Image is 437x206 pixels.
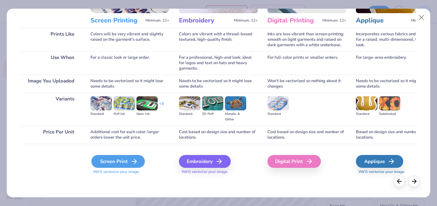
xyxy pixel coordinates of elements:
button: Close [415,12,427,24]
div: Needs to be vectorized so it might lose some details [356,75,435,93]
h3: Applique [356,16,408,25]
div: For a classic look or large order. [90,51,169,75]
div: Puff Ink [114,111,135,117]
div: Cost based on design size and number of locations. [179,126,258,144]
div: Standard [90,111,112,117]
div: + 3 [159,101,164,112]
h3: Screen Printing [90,16,143,25]
h3: Embroidery [179,16,231,25]
div: Prints Like [21,28,81,51]
img: 3D Puff [202,96,223,110]
div: Based on design size and number of locations. [356,126,435,144]
div: Standard [356,111,377,117]
div: Won't be vectorized so nothing about it changes [267,75,346,93]
div: Digital Print [267,155,321,168]
div: For full-color prints or smaller orders. [267,51,346,75]
img: Standard [90,96,112,110]
div: Standard [179,111,200,117]
span: We'll vectorize your image. [356,169,435,175]
div: Incorporates various fabrics and threads for a raised, multi-dimensional, textured look. [356,28,435,51]
img: Standard [356,96,377,110]
div: Embroidery [179,155,231,168]
div: Sublimated [379,111,400,117]
img: Metallic & Glitter [225,96,246,110]
div: Additional cost for each color; larger orders lower the unit price. [90,126,169,144]
div: Price Per Unit [21,126,81,144]
span: Minimum: 12+ [234,18,258,23]
span: Minimum: 12+ [411,18,435,23]
div: Variants [21,93,81,126]
div: 3D Puff [202,111,223,117]
div: Applique [356,155,403,168]
img: Standard [179,96,200,110]
div: Neon Ink [136,111,158,117]
div: Needs to be vectorized so it might lose some details [90,75,169,93]
img: Puff Ink [114,96,135,110]
div: Inks are less vibrant than screen printing; smooth on light garments and raised on dark garments ... [267,28,346,51]
img: Sublimated [379,96,400,110]
div: For a professional, high-end look; ideal for logos and text on hats and heavy garments. [179,51,258,75]
div: Colors are vibrant with a thread-based textured, high-quality finish. [179,28,258,51]
span: We'll vectorize your image. [90,169,169,175]
div: Screen Print [91,155,145,168]
img: Standard [267,96,289,110]
div: Colors will be very vibrant and slightly raised on the garment's surface. [90,28,169,51]
div: Use When [21,51,81,75]
div: Cost based on design size and number of locations. [267,126,346,144]
span: We'll vectorize your image. [179,169,258,175]
div: Needs to be vectorized so it might lose some details [179,75,258,93]
div: Standard [267,111,289,117]
h3: Digital Printing [267,16,320,25]
span: Minimum: 12+ [145,18,169,23]
div: Image You Uploaded [21,75,81,93]
span: Minimum: 12+ [322,18,346,23]
img: Neon Ink [136,96,158,110]
div: For large-area embroidery. [356,51,435,75]
div: Metallic & Glitter [225,111,246,122]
